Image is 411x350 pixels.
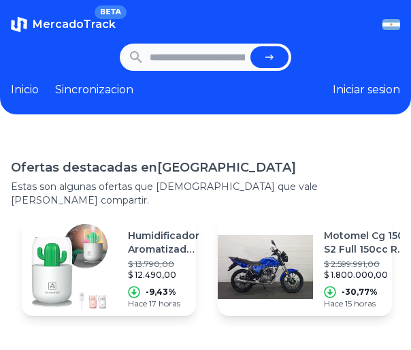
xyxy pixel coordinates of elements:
a: Featured imageMotomel Cg 150 S2 Full 150cc Rx No [PERSON_NAME]$ 2.599.991,00$ 1.800.000,00-30,77%... [218,218,392,316]
p: Hace 15 horas [324,298,406,309]
button: Iniciar sesion [333,82,400,98]
p: Humidificador Aromatizador De Ambientes Cactus Oso Alitrade [128,229,199,256]
span: BETA [95,5,127,19]
p: $ 1.800.000,00 [324,270,406,281]
p: -9,43% [146,287,176,298]
p: Estas son algunas ofertas que [DEMOGRAPHIC_DATA] que vale [PERSON_NAME] compartir. [11,180,400,207]
p: Motomel Cg 150 S2 Full 150cc Rx No [PERSON_NAME] [324,229,406,256]
img: Featured image [218,219,313,315]
a: Sincronizacion [55,82,133,98]
a: Inicio [11,82,39,98]
p: $ 13.790,00 [128,259,199,270]
a: Featured imageHumidificador Aromatizador De Ambientes Cactus Oso Alitrade$ 13.790,00$ 12.490,00-9... [22,218,196,316]
img: Featured image [22,219,117,315]
a: MercadoTrackBETA [11,16,116,33]
p: -30,77% [342,287,378,298]
p: Hace 17 horas [128,298,199,309]
p: $ 2.599.991,00 [324,259,406,270]
h1: Ofertas destacadas en [GEOGRAPHIC_DATA] [11,158,400,177]
img: MercadoTrack [11,16,27,33]
span: MercadoTrack [33,18,116,31]
img: Argentina [382,19,400,30]
p: $ 12.490,00 [128,270,199,281]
